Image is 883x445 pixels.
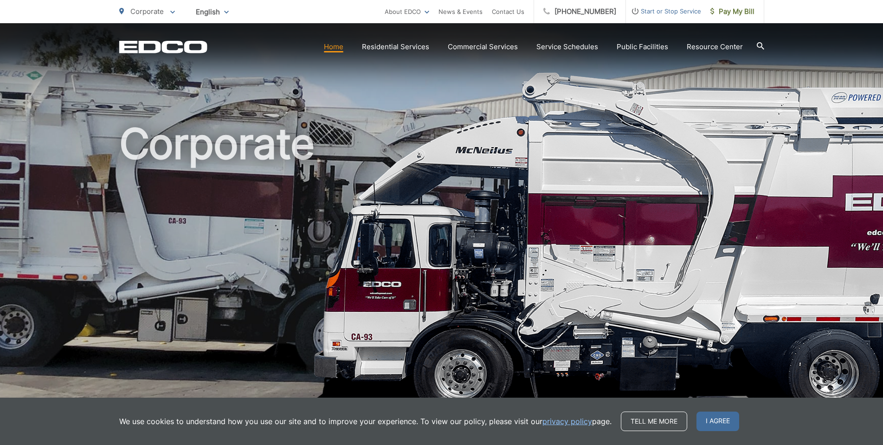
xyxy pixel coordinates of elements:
[385,6,429,17] a: About EDCO
[119,416,612,427] p: We use cookies to understand how you use our site and to improve your experience. To view our pol...
[324,41,343,52] a: Home
[448,41,518,52] a: Commercial Services
[536,41,598,52] a: Service Schedules
[119,121,764,414] h1: Corporate
[710,6,754,17] span: Pay My Bill
[696,412,739,431] span: I agree
[621,412,687,431] a: Tell me more
[542,416,592,427] a: privacy policy
[130,7,164,16] span: Corporate
[687,41,743,52] a: Resource Center
[438,6,483,17] a: News & Events
[119,40,207,53] a: EDCD logo. Return to the homepage.
[492,6,524,17] a: Contact Us
[617,41,668,52] a: Public Facilities
[189,4,236,20] span: English
[362,41,429,52] a: Residential Services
